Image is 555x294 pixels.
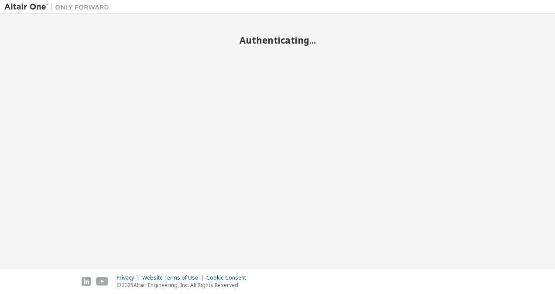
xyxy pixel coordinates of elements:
[116,281,251,289] p: © 2025 Altair Engineering, Inc. All Rights Reserved.
[96,277,109,286] img: youtube.svg
[206,274,251,281] div: Cookie Consent
[116,274,142,281] div: Privacy
[142,274,206,281] div: Website Terms of Use
[4,34,551,46] h2: Authenticating...
[4,3,113,11] img: Altair One
[82,277,91,286] img: linkedin.svg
